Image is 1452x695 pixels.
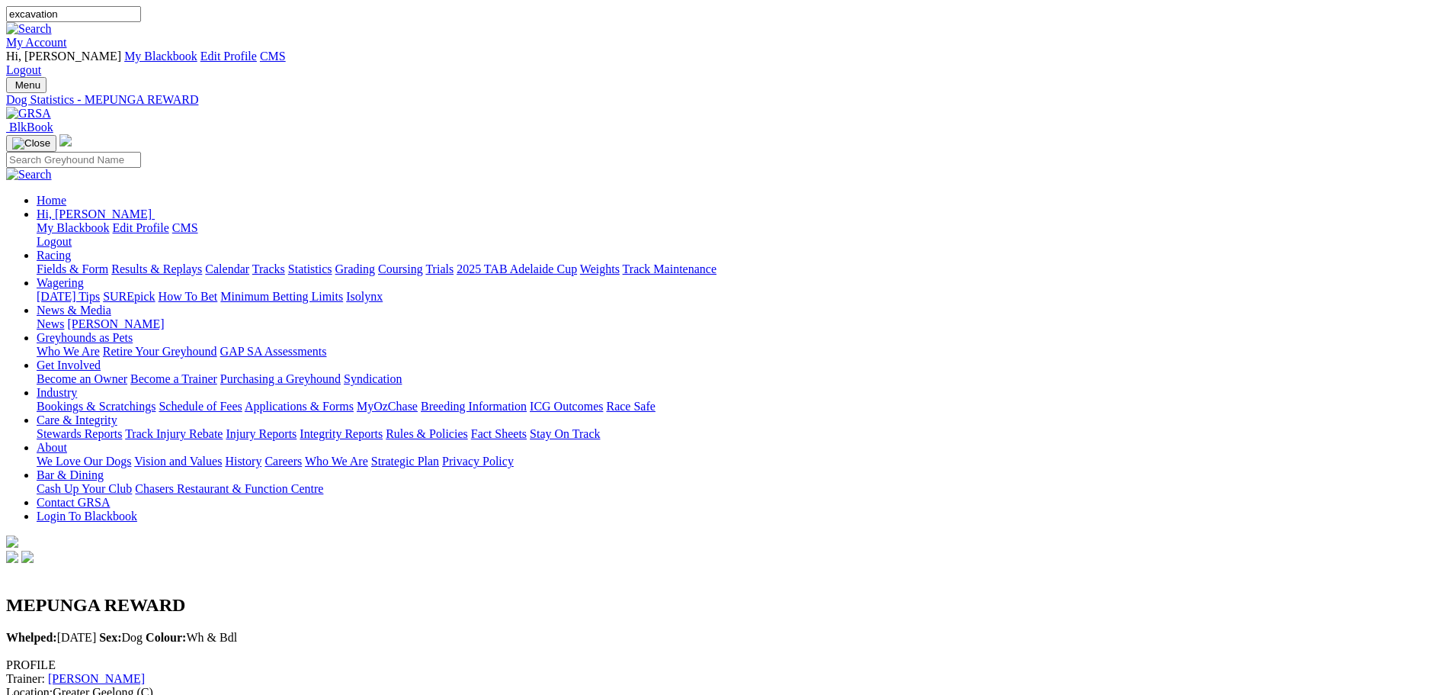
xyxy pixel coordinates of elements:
a: Bookings & Scratchings [37,400,155,413]
a: Trials [425,262,454,275]
a: Home [37,194,66,207]
div: PROFILE [6,658,1446,672]
div: Get Involved [37,372,1446,386]
div: Greyhounds as Pets [37,345,1446,359]
span: Menu [15,79,40,91]
a: Track Maintenance [623,262,716,275]
a: Integrity Reports [300,427,383,440]
img: Close [12,137,50,150]
a: Tracks [252,262,285,275]
a: Edit Profile [200,50,257,63]
a: Vision and Values [134,455,222,468]
a: Strategic Plan [371,455,439,468]
a: My Blackbook [124,50,197,63]
button: Toggle navigation [6,135,56,152]
a: SUREpick [103,290,155,303]
img: logo-grsa-white.png [59,134,72,146]
a: CMS [172,221,198,234]
span: Hi, [PERSON_NAME] [37,208,152,220]
a: MyOzChase [357,400,418,413]
a: How To Bet [159,290,218,303]
div: Hi, [PERSON_NAME] [37,221,1446,249]
a: Care & Integrity [37,413,117,426]
a: Minimum Betting Limits [220,290,343,303]
img: GRSA [6,107,51,121]
a: Dog Statistics - MEPUNGA REWARD [6,93,1446,107]
input: Search [6,152,141,168]
a: Grading [335,262,375,275]
a: Results & Replays [111,262,202,275]
a: Become an Owner [37,372,127,385]
a: Login To Blackbook [37,510,137,523]
a: Retire Your Greyhound [103,345,217,358]
a: Weights [580,262,620,275]
img: Search [6,22,52,36]
a: Get Involved [37,359,101,372]
a: Injury Reports [226,427,296,440]
a: GAP SA Assessments [220,345,327,358]
a: Who We Are [305,455,368,468]
a: BlkBook [6,121,53,134]
div: Wagering [37,290,1446,304]
span: Wh & Bdl [146,631,237,644]
a: Hi, [PERSON_NAME] [37,208,155,220]
a: 2025 TAB Adelaide Cup [457,262,577,275]
a: Statistics [288,262,332,275]
a: Applications & Forms [245,400,354,413]
div: My Account [6,50,1446,77]
a: Edit Profile [113,221,169,234]
a: My Blackbook [37,221,110,234]
a: Logout [6,63,41,76]
div: Racing [37,262,1446,276]
input: Search [6,6,141,22]
a: Chasers Restaurant & Function Centre [135,482,323,495]
a: Wagering [37,276,84,289]
div: About [37,455,1446,468]
div: Care & Integrity [37,427,1446,441]
div: Industry [37,400,1446,413]
img: twitter.svg [21,551,34,563]
span: [DATE] [6,631,96,644]
span: Hi, [PERSON_NAME] [6,50,121,63]
a: Greyhounds as Pets [37,331,133,344]
button: Toggle navigation [6,77,46,93]
img: Search [6,168,52,182]
a: Logout [37,235,72,248]
a: Purchasing a Greyhound [220,372,341,385]
b: Colour: [146,631,186,644]
a: About [37,441,67,454]
a: Race Safe [606,400,655,413]
a: Cash Up Your Club [37,482,132,495]
a: Who We Are [37,345,100,358]
a: Racing [37,249,71,262]
a: My Account [6,36,67,49]
a: Fields & Form [37,262,108,275]
a: ICG Outcomes [530,400,603,413]
a: Isolynx [346,290,383,303]
a: Stay On Track [530,427,600,440]
a: History [225,455,261,468]
span: Dog [99,631,143,644]
a: Fact Sheets [471,427,527,440]
img: facebook.svg [6,551,18,563]
a: Coursing [378,262,423,275]
span: BlkBook [9,121,53,134]
a: Industry [37,386,77,399]
a: CMS [260,50,286,63]
a: Syndication [344,372,402,385]
a: Track Injury Rebate [125,427,223,440]
a: Careers [264,455,302,468]
a: Calendar [205,262,249,275]
a: Contact GRSA [37,496,110,509]
a: Become a Trainer [130,372,217,385]
a: News & Media [37,304,111,317]
span: Trainer: [6,672,45,685]
a: [PERSON_NAME] [67,317,164,330]
h2: MEPUNGA REWARD [6,595,1446,616]
a: Stewards Reports [37,427,122,440]
div: News & Media [37,317,1446,331]
a: News [37,317,64,330]
a: Bar & Dining [37,468,104,481]
a: Privacy Policy [442,455,514,468]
